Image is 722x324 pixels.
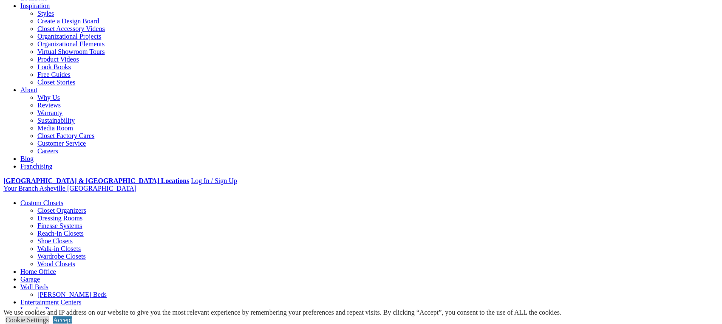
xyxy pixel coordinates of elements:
[20,163,53,170] a: Franchising
[37,94,60,101] a: Why Us
[191,177,237,184] a: Log In / Sign Up
[37,222,82,229] a: Finesse Systems
[37,25,105,32] a: Closet Accessory Videos
[37,291,107,298] a: [PERSON_NAME] Beds
[20,2,50,9] a: Inspiration
[37,101,61,109] a: Reviews
[53,316,72,324] a: Accept
[37,109,62,116] a: Warranty
[20,283,48,290] a: Wall Beds
[37,10,54,17] a: Styles
[37,56,79,63] a: Product Videos
[37,40,105,48] a: Organizational Elements
[37,124,73,132] a: Media Room
[3,185,38,192] span: Your Branch
[37,207,86,214] a: Closet Organizers
[20,276,40,283] a: Garage
[37,245,81,252] a: Walk-in Closets
[37,230,84,237] a: Reach-in Closets
[20,299,82,306] a: Entertainment Centers
[37,117,75,124] a: Sustainability
[37,147,58,155] a: Careers
[20,268,56,275] a: Home Office
[3,177,189,184] a: [GEOGRAPHIC_DATA] & [GEOGRAPHIC_DATA] Locations
[37,132,94,139] a: Closet Factory Cares
[20,86,37,93] a: About
[37,260,75,268] a: Wood Closets
[37,33,101,40] a: Organizational Projects
[37,71,71,78] a: Free Guides
[3,185,136,192] a: Your Branch Asheville [GEOGRAPHIC_DATA]
[37,253,86,260] a: Wardrobe Closets
[37,237,73,245] a: Shoe Closets
[37,17,99,25] a: Create a Design Board
[37,214,82,222] a: Dressing Rooms
[37,63,71,70] a: Look Books
[37,79,75,86] a: Closet Stories
[37,48,105,55] a: Virtual Showroom Tours
[37,140,86,147] a: Customer Service
[40,185,136,192] span: Asheville [GEOGRAPHIC_DATA]
[20,199,63,206] a: Custom Closets
[20,306,62,313] a: Laundry Room
[6,316,49,324] a: Cookie Settings
[20,155,34,162] a: Blog
[3,309,561,316] div: We use cookies and IP address on our website to give you the most relevant experience by remember...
